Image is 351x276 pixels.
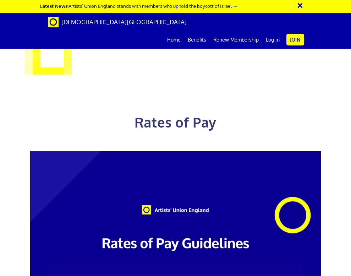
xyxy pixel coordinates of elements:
[40,3,237,9] a: Latest News:Artists’ Union England stands with members who uphold the boycott of Israel →
[61,18,187,26] span: [DEMOGRAPHIC_DATA][GEOGRAPHIC_DATA]
[40,3,68,9] strong: Latest News:
[164,31,184,49] a: Home
[286,34,304,45] a: Join
[184,31,210,49] a: Benefits
[135,114,216,131] span: Rates of Pay
[43,13,192,31] a: Brand [DEMOGRAPHIC_DATA][GEOGRAPHIC_DATA]
[210,31,262,49] a: Renew Membership
[262,31,283,49] a: Log in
